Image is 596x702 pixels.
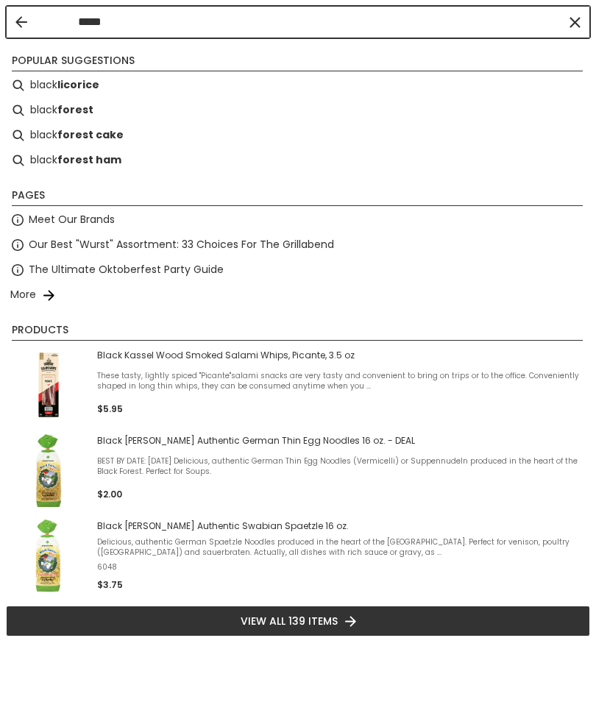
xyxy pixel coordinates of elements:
li: black forest cake [6,123,590,148]
span: Black Kassel Wood Smoked Salami Whips, Picante, 3.5 oz [97,350,584,361]
a: Black Forest Girl Authentic Thin Egg Noodles VermicelliBlack [PERSON_NAME] Authentic German Thin ... [12,433,584,507]
a: Black Forest Girl Authentic SpaetzleBlack [PERSON_NAME] Authentic Swabian Spaetzle 16 oz.Deliciou... [12,519,584,592]
li: Black Kassel Wood Smoked Salami Whips, Picante, 3.5 oz [6,342,590,428]
li: Products [12,322,583,341]
span: $5.95 [97,403,123,415]
span: $3.75 [97,578,123,591]
span: Delicious, authentic German Spaetzle Noodles produced in the heart of the [GEOGRAPHIC_DATA]. Perf... [97,537,584,558]
li: black forest [6,98,590,123]
li: black licorice [6,73,590,98]
img: Black Forest Girl Authentic Spaetzle [12,519,85,592]
li: View all 139 items [6,606,590,637]
b: forest [57,102,93,118]
span: Black [PERSON_NAME] Authentic German Thin Egg Noodles 16 oz. - DEAL [97,435,584,447]
b: licorice [57,77,99,93]
li: Pages [12,188,583,206]
li: Meet Our Brands [6,208,590,233]
img: Black Forest Girl Authentic Thin Egg Noodles Vermicelli [12,433,85,507]
li: black forest ham [6,148,590,173]
button: Back [15,16,27,28]
span: View all 139 items [241,613,338,629]
a: Black Kassel Wood Smoked Salami WhipsBlack Kassel Wood Smoked Salami Whips, Picante, 3.5 ozThese ... [12,348,584,422]
button: Clear [567,15,582,29]
b: forest cake [57,127,124,143]
li: Popular suggestions [12,53,583,71]
img: Black Kassel Wood Smoked Salami Whips [12,348,85,422]
span: 6048 [97,562,584,572]
span: These tasty, lightly spiced "Picante"salami snacks are very tasty and convenient to bring on trip... [97,371,584,391]
a: The Ultimate Oktoberfest Party Guide [29,261,224,278]
span: $2.00 [97,488,122,500]
b: forest ham [57,152,121,169]
li: More [6,283,590,308]
li: Our Best "Wurst" Assortment: 33 Choices For The Grillabend [6,233,590,258]
li: Black Forest Girl Authentic Swabian Spaetzle 16 oz. [6,513,590,598]
span: Black [PERSON_NAME] Authentic Swabian Spaetzle 16 oz. [97,520,584,532]
a: Our Best "Wurst" Assortment: 33 Choices For The Grillabend [29,236,334,253]
li: Black Forest Girl Authentic German Thin Egg Noodles 16 oz. - DEAL [6,428,590,513]
li: The Ultimate Oktoberfest Party Guide [6,258,590,283]
a: Meet Our Brands [29,211,115,228]
span: BEST BY DATE: [DATE] Delicious, authentic German Thin Egg Noodles (Vermicelli) or Suppennudeln pr... [97,456,584,477]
